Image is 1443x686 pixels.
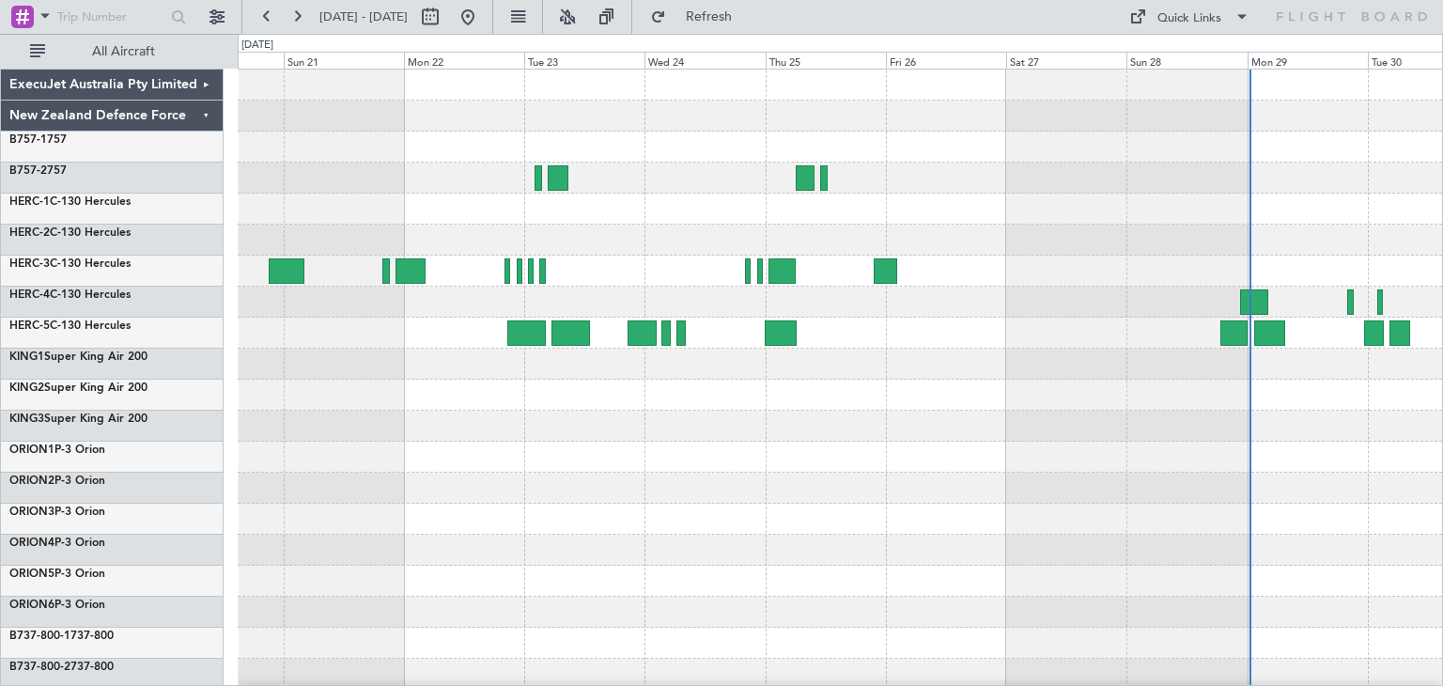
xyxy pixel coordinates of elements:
[9,351,147,363] a: KING1Super King Air 200
[9,196,131,208] a: HERC-1C-130 Hercules
[9,507,54,518] span: ORION3
[9,196,50,208] span: HERC-1
[524,52,644,69] div: Tue 23
[9,600,105,611] a: ORION6P-3 Orion
[9,444,105,456] a: ORION1P-3 Orion
[1006,52,1126,69] div: Sat 27
[9,662,114,673] a: B737-800-2737-800
[9,382,44,394] span: KING2
[241,38,273,54] div: [DATE]
[319,8,408,25] span: [DATE] - [DATE]
[9,320,131,332] a: HERC-5C-130 Hercules
[9,320,50,332] span: HERC-5
[9,413,44,425] span: KING3
[1120,2,1259,32] button: Quick Links
[9,289,50,301] span: HERC-4
[9,227,50,239] span: HERC-2
[9,134,67,146] a: B757-1757
[21,37,204,67] button: All Aircraft
[1126,52,1247,69] div: Sun 28
[9,631,114,642] a: B737-800-1737-800
[404,52,524,69] div: Mon 22
[9,538,54,549] span: ORION4
[9,289,131,301] a: HERC-4C-130 Hercules
[9,538,105,549] a: ORION4P-3 Orion
[9,413,147,425] a: KING3Super King Air 200
[9,569,105,580] a: ORION5P-3 Orion
[284,52,404,69] div: Sun 21
[9,382,147,394] a: KING2Super King Air 200
[9,476,105,487] a: ORION2P-3 Orion
[9,134,47,146] span: B757-1
[766,52,886,69] div: Thu 25
[9,507,105,518] a: ORION3P-3 Orion
[670,10,749,23] span: Refresh
[9,444,54,456] span: ORION1
[9,631,70,642] span: B737-800-1
[1248,52,1368,69] div: Mon 29
[1157,9,1221,28] div: Quick Links
[9,258,131,270] a: HERC-3C-130 Hercules
[9,258,50,270] span: HERC-3
[49,45,198,58] span: All Aircraft
[9,662,70,673] span: B737-800-2
[9,351,44,363] span: KING1
[642,2,754,32] button: Refresh
[9,165,47,177] span: B757-2
[9,600,54,611] span: ORION6
[9,569,54,580] span: ORION5
[886,52,1006,69] div: Fri 26
[9,227,131,239] a: HERC-2C-130 Hercules
[644,52,765,69] div: Wed 24
[9,476,54,487] span: ORION2
[57,3,165,31] input: Trip Number
[9,165,67,177] a: B757-2757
